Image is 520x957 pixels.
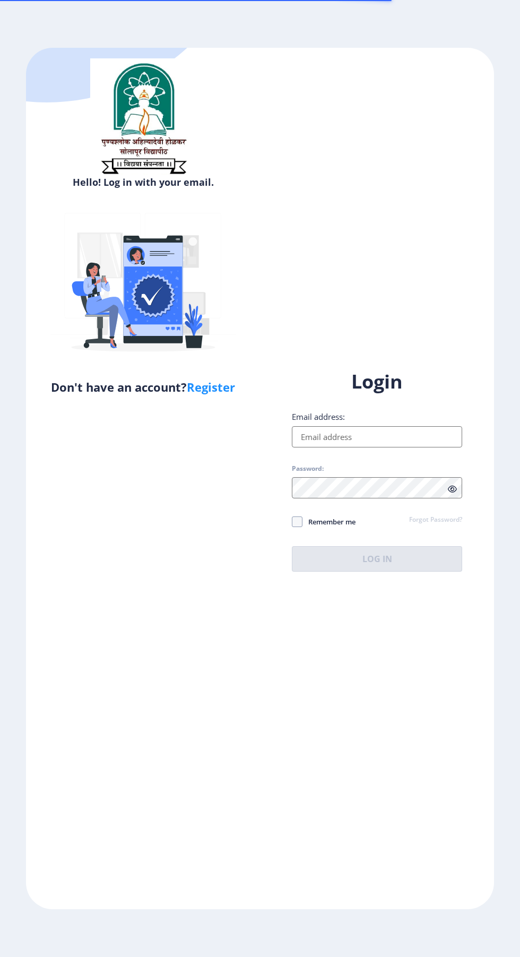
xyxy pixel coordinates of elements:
label: Email address: [292,411,345,422]
span: Remember me [302,515,356,528]
img: sulogo.png [90,58,196,178]
h1: Login [292,369,462,394]
img: Verified-rafiki.svg [50,193,236,378]
h5: Don't have an account? [34,378,252,395]
a: Forgot Password? [409,515,462,525]
a: Register [187,379,235,395]
h6: Hello! Log in with your email. [34,176,252,188]
button: Log In [292,546,462,572]
input: Email address [292,426,462,447]
label: Password: [292,464,324,473]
